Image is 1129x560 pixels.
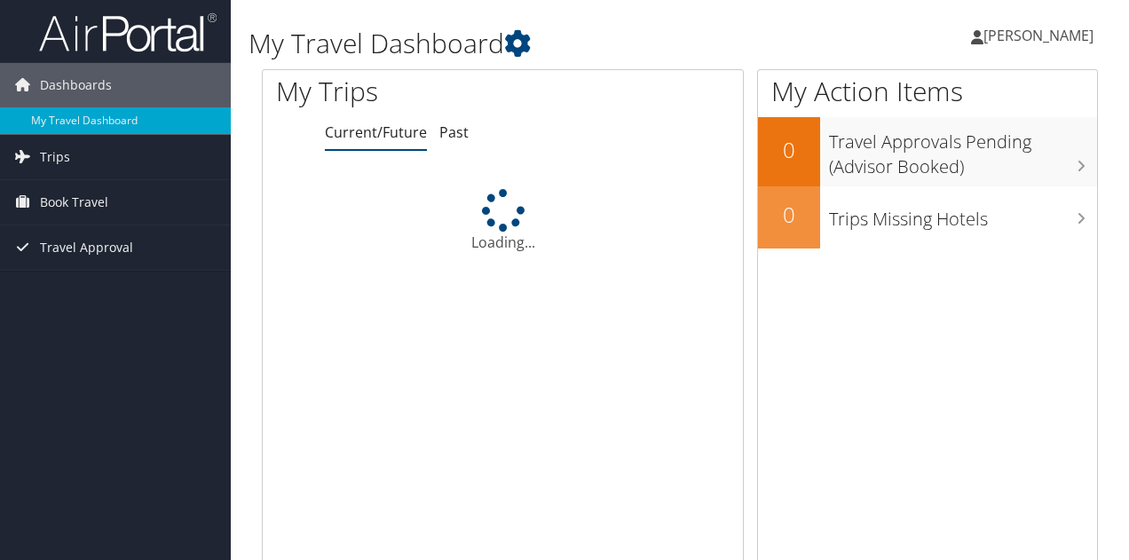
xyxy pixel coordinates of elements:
a: Current/Future [325,122,427,142]
h1: My Trips [276,73,530,110]
span: Trips [40,135,70,179]
div: Loading... [263,189,743,253]
span: [PERSON_NAME] [983,26,1093,45]
a: 0Travel Approvals Pending (Advisor Booked) [758,117,1097,185]
span: Book Travel [40,180,108,225]
a: [PERSON_NAME] [971,9,1111,62]
h3: Travel Approvals Pending (Advisor Booked) [829,121,1097,179]
h3: Trips Missing Hotels [829,198,1097,232]
h2: 0 [758,135,820,165]
a: 0Trips Missing Hotels [758,186,1097,248]
h1: My Action Items [758,73,1097,110]
img: airportal-logo.png [39,12,217,53]
span: Travel Approval [40,225,133,270]
span: Dashboards [40,63,112,107]
h2: 0 [758,200,820,230]
h1: My Travel Dashboard [249,25,824,62]
a: Past [439,122,469,142]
